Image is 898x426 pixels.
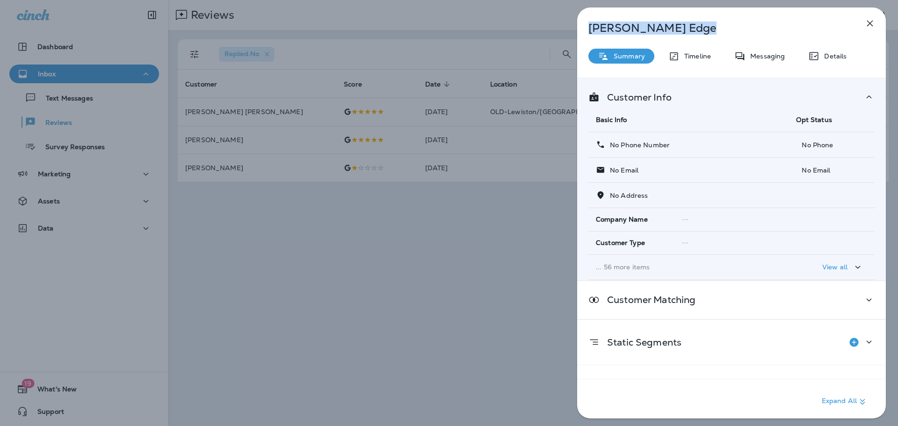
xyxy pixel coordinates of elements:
[682,215,688,224] span: --
[819,52,847,60] p: Details
[680,52,711,60] p: Timeline
[818,393,872,410] button: Expand All
[605,141,670,149] p: No Phone Number
[600,339,681,346] p: Static Segments
[596,116,627,124] span: Basic Info
[796,141,867,149] p: No Phone
[845,333,863,352] button: Add to Static Segment
[600,296,695,303] p: Customer Matching
[822,396,868,407] p: Expand All
[796,116,832,124] span: Opt Status
[746,52,785,60] p: Messaging
[596,239,645,247] span: Customer Type
[609,52,645,60] p: Summary
[605,166,638,174] p: No Email
[682,238,688,247] span: --
[588,22,844,35] p: [PERSON_NAME] Edge
[796,166,867,174] p: No Email
[818,259,867,276] button: View all
[596,263,781,271] p: ... 56 more items
[605,192,648,199] p: No Address
[822,263,847,271] p: View all
[600,94,672,101] p: Customer Info
[596,216,648,224] span: Company Name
